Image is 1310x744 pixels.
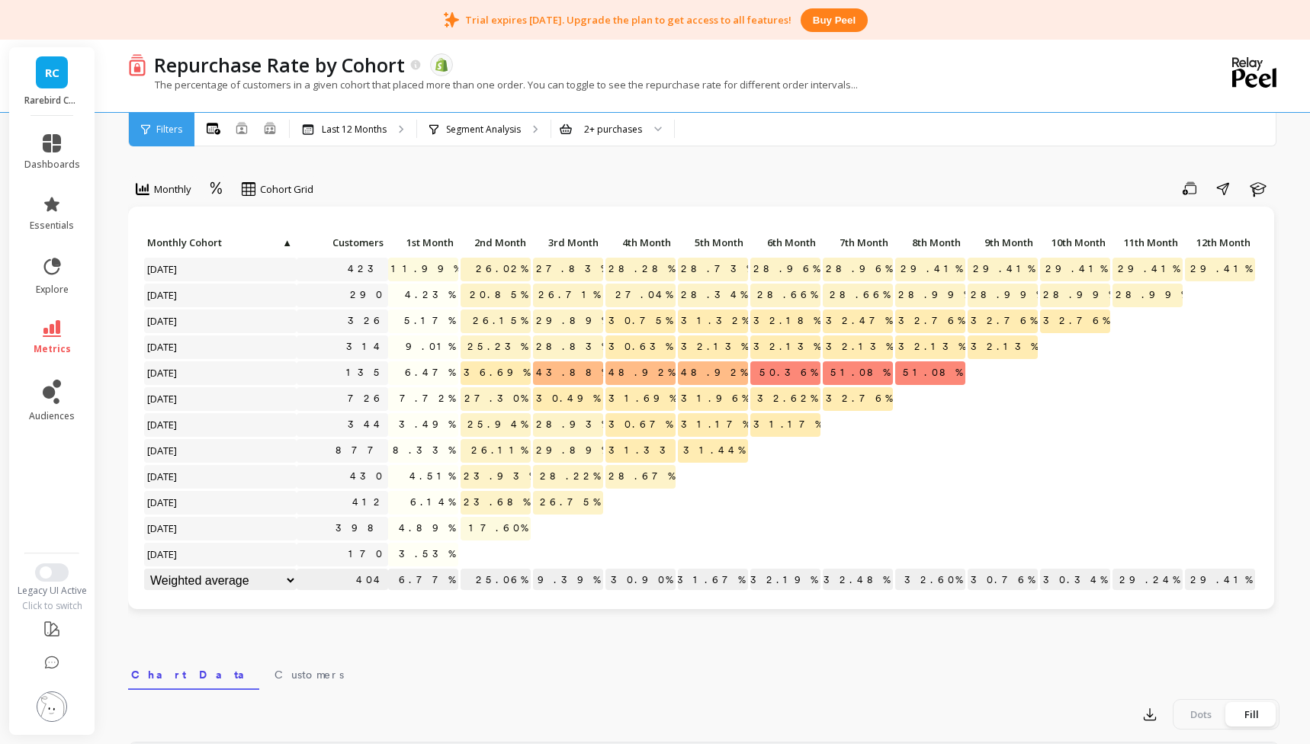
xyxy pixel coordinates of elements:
div: Toggle SortBy [894,232,967,255]
a: 412 [349,491,388,514]
span: 5th Month [681,236,743,249]
button: Buy peel [801,8,868,32]
p: 32.60% [895,569,965,592]
span: 28.66% [754,284,820,306]
span: 17.60% [466,517,531,540]
p: 7th Month [823,232,893,253]
span: 31.69% [605,387,679,410]
span: 28.96% [750,258,823,281]
span: 31.32% [678,309,752,332]
p: 404 [297,569,388,592]
p: Monthly Cohort [144,232,297,253]
p: Last 12 Months [322,123,387,136]
span: 29.41% [1042,258,1110,281]
span: 26.75% [537,491,603,514]
span: Customers [300,236,384,249]
span: 29.41% [1187,258,1255,281]
p: Trial expires [DATE]. Upgrade the plan to get access to all features! [465,13,791,27]
span: 32.62% [754,387,820,410]
div: Toggle SortBy [1039,232,1112,255]
span: dashboards [24,159,80,171]
a: 430 [347,465,388,488]
span: 23.93% [461,465,539,488]
p: Customers [297,232,388,253]
span: 6th Month [753,236,816,249]
span: 28.28% [605,258,678,281]
span: 11th Month [1116,236,1178,249]
span: [DATE] [144,465,181,488]
span: 26.71% [535,284,603,306]
div: Toggle SortBy [296,232,368,255]
div: Toggle SortBy [1184,232,1257,255]
span: 7.72% [397,387,458,410]
p: 4th Month [605,232,676,253]
div: Toggle SortBy [460,232,532,255]
div: Click to switch [9,600,95,612]
span: 11.99% [388,258,464,281]
span: 36.69% [461,361,533,384]
span: 28.22% [537,465,603,488]
span: 43.88% [533,361,612,384]
span: 28.66% [827,284,893,306]
a: 398 [332,517,388,540]
span: 4.23% [402,284,458,306]
a: 290 [347,284,388,306]
span: [DATE] [144,387,181,410]
span: 9.01% [403,335,458,358]
span: 8th Month [898,236,961,249]
p: 9th Month [968,232,1038,253]
span: ▲ [281,236,292,249]
span: 31.33% [605,439,686,462]
span: explore [36,284,69,296]
span: Monthly Cohort [147,236,281,249]
span: 51.08% [900,361,965,384]
p: 10th Month [1040,232,1110,253]
p: 6.77% [388,569,458,592]
span: 32.13% [895,335,968,358]
span: 27.83% [533,258,611,281]
span: [DATE] [144,258,181,281]
div: Legacy UI Active [9,585,95,597]
img: api.shopify.svg [435,58,448,72]
p: 2nd Month [461,232,531,253]
span: 31.96% [678,387,752,410]
span: 7th Month [826,236,888,249]
span: 12th Month [1188,236,1251,249]
span: Filters [156,123,182,136]
p: 29.24% [1113,569,1183,592]
p: 1st Month [388,232,458,253]
div: Dots [1176,702,1226,726]
span: 32.76% [1040,309,1113,332]
span: [DATE] [144,284,181,306]
span: [DATE] [144,413,181,436]
span: 9th Month [971,236,1033,249]
a: 726 [345,387,388,410]
span: 28.99% [895,284,974,306]
span: 3rd Month [536,236,599,249]
p: 6th Month [750,232,820,253]
span: 32.13% [968,335,1041,358]
span: 26.02% [473,258,531,281]
a: 135 [343,361,388,384]
div: Toggle SortBy [967,232,1039,255]
p: 29.41% [1185,569,1255,592]
p: 12th Month [1185,232,1255,253]
span: audiences [29,410,75,422]
div: Toggle SortBy [750,232,822,255]
span: [DATE] [144,543,181,566]
div: Toggle SortBy [605,232,677,255]
span: 4.89% [396,517,458,540]
span: 30.49% [533,387,603,410]
span: 32.76% [823,387,895,410]
span: 28.99% [1040,284,1119,306]
span: [DATE] [144,439,181,462]
div: Fill [1226,702,1276,726]
span: 28.83% [533,335,612,358]
span: Chart Data [131,667,256,682]
span: 32.76% [968,309,1040,332]
span: 31.44% [680,439,748,462]
p: 11th Month [1113,232,1183,253]
span: 30.63% [605,335,676,358]
span: 1st Month [391,236,454,249]
span: Customers [275,667,344,682]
